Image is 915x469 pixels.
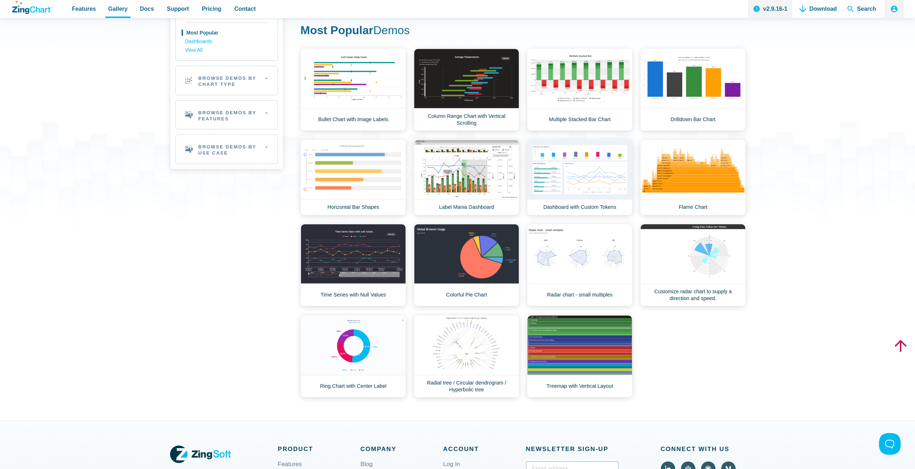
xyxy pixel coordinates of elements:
a: Customize radar chart to supply a direction and speed. [640,224,746,306]
a: Colorful Pie Chart [414,224,519,306]
a: Ring Chart with Center Label [301,315,406,397]
a: View All [185,46,268,55]
a: Horizontal Bar Shapes [301,139,406,215]
a: Label Mania Dashboard [414,139,519,215]
a: Drilldown Bar Chart [640,49,746,131]
span: Company [361,444,443,454]
span: Product [278,444,361,454]
span: Gallery [108,4,128,14]
span: Pricing [202,4,221,14]
h2: Browse Demos By Features [176,101,278,129]
h2: Browse Demos By Chart Type [176,66,278,95]
iframe: Toggle Customer Support [879,433,901,455]
a: Treemap with Vertical Layout [527,315,632,397]
a: Radar chart - small multiples [527,224,632,306]
a: Time Series with Null Values [301,224,406,306]
h2: Browse Demos By Use Case [176,135,278,164]
a: Column Range Chart with Vertical Scrolling [414,49,519,131]
h1: Demos [301,23,745,39]
span: Account [443,444,526,454]
a: Multiple Stacked Bar Chart [527,49,632,131]
span: Support [167,4,189,14]
a: Radial tree / Circular dendrogram / Hyperbolic tree [414,315,519,397]
span: Connect With Us [661,444,745,454]
a: ZingChart Logo. Click to return to the homepage [12,1,53,14]
a: Dashboards [185,37,268,46]
span: Docs [140,4,154,14]
a: Flame Chart [640,139,746,215]
a: Most Popular [185,29,268,37]
span: Contact [234,4,256,14]
a: Bullet Chart with Image Labels [301,49,406,131]
strong: Most Popular [301,24,374,37]
a: Dashboard with Custom Tokens [527,139,632,215]
span: Newsletter Sign‑up [526,444,618,454]
a: ZingSoft Logo. Click to visit the ZingSoft site (external). [170,444,231,465]
span: Features [72,4,96,14]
